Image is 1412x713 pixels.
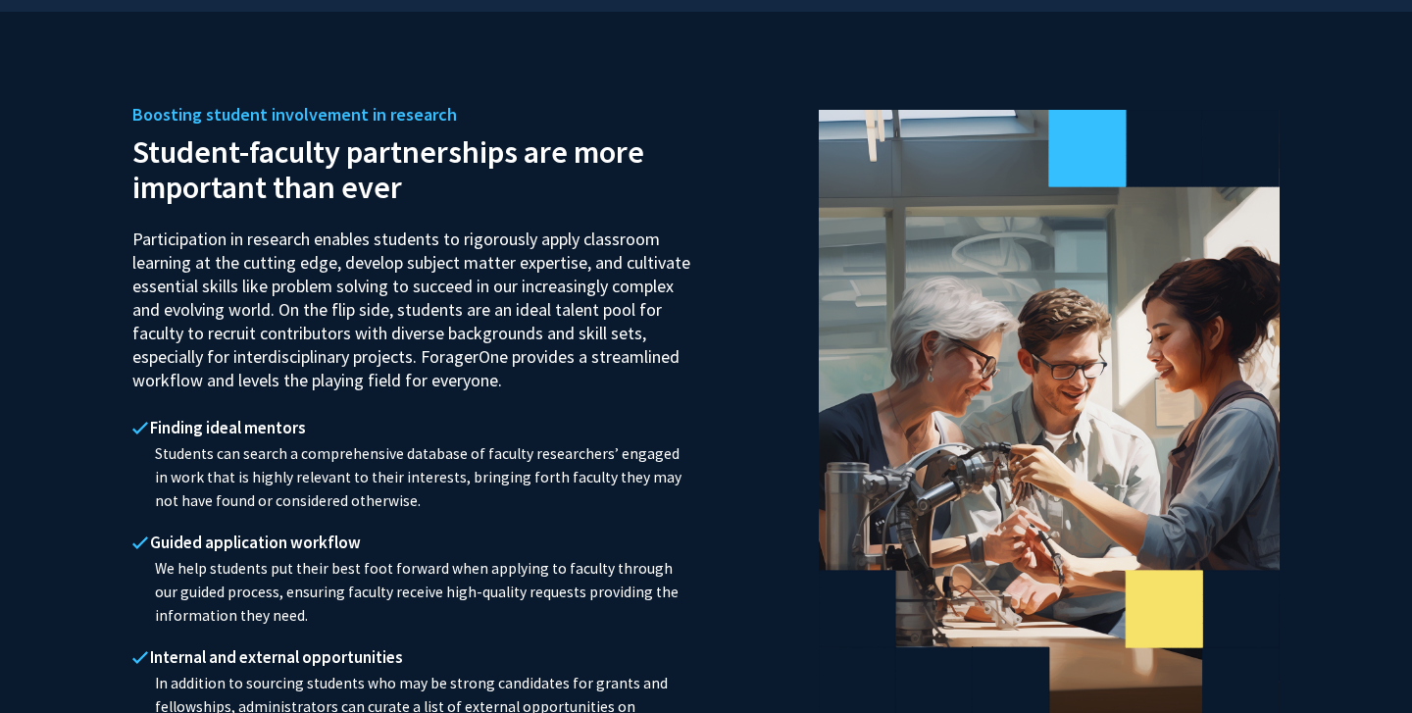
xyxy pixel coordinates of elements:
h5: Boosting student involvement in research [132,100,691,129]
h4: Guided application workflow [132,533,691,552]
p: Participation in research enables students to rigorously apply classroom learning at the cutting ... [132,210,691,392]
h4: Finding ideal mentors [132,418,691,437]
h4: Internal and external opportunities [132,647,691,667]
iframe: Chat [15,625,83,698]
p: We help students put their best foot forward when applying to faculty through our guided process,... [132,557,691,628]
p: Students can search a comprehensive database of faculty researchers’ engaged in work that is high... [132,442,691,513]
h2: Student-faculty partnerships are more important than ever [132,129,691,205]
